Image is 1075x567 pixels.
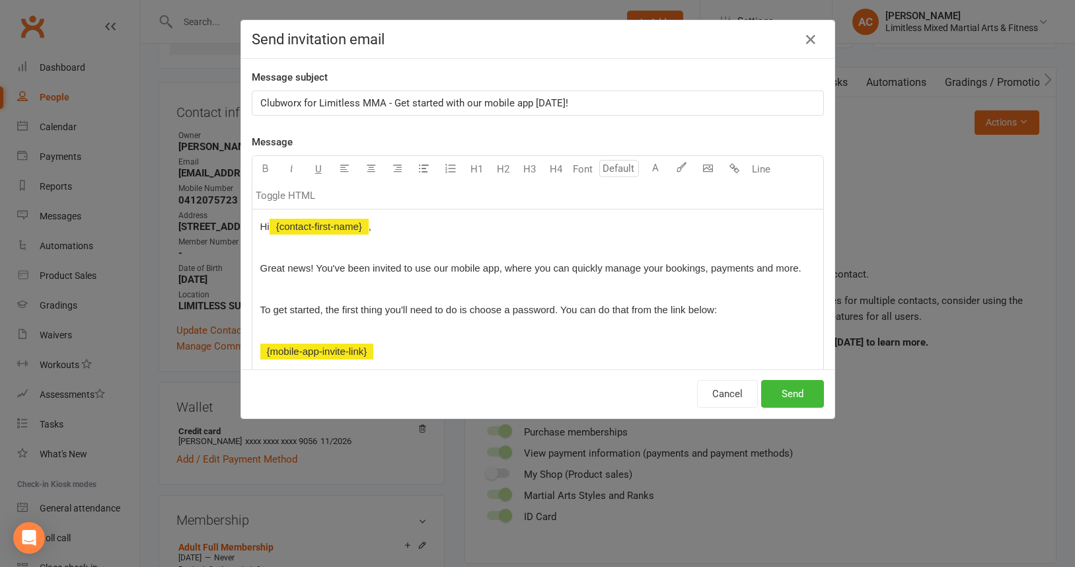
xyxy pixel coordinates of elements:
[315,163,322,175] span: U
[517,156,543,182] button: H3
[369,221,371,232] span: ,
[748,156,774,182] button: Line
[260,262,801,274] span: Great news! You've been invited to use our mobile app, where you can quickly manage your bookings...
[642,156,669,182] button: A
[570,156,596,182] button: Font
[800,29,821,50] button: Close
[543,156,570,182] button: H4
[260,221,270,232] span: Hi
[13,522,45,554] div: Open Intercom Messenger
[697,380,758,408] button: Cancel
[599,160,639,177] input: Default
[305,156,332,182] button: U
[252,134,293,150] label: Message
[490,156,517,182] button: H2
[252,31,824,48] h4: Send invitation email
[761,380,824,408] button: Send
[260,97,568,109] span: Clubworx for Limitless MMA - Get started with our mobile app [DATE]!
[252,182,318,209] button: Toggle HTML
[252,69,328,85] label: Message subject
[464,156,490,182] button: H1
[260,304,718,315] span: To get started, the first thing you'll need to do is choose a password. You can do that from the ...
